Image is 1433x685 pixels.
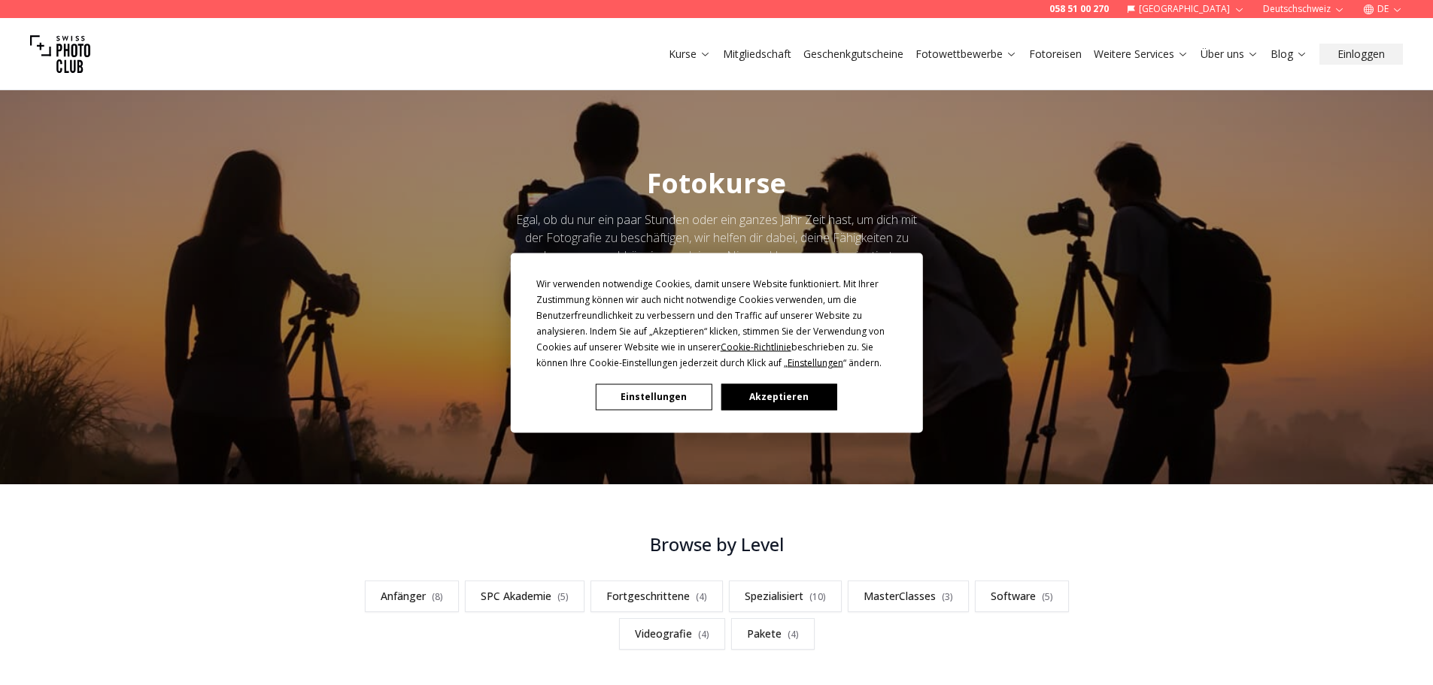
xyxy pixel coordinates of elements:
div: Wir verwenden notwendige Cookies, damit unsere Website funktioniert. Mit Ihrer Zustimmung können ... [536,275,897,370]
button: Akzeptieren [721,383,836,410]
span: Cookie-Richtlinie [721,340,791,353]
button: Einstellungen [596,383,712,410]
div: Cookie Consent Prompt [510,253,922,432]
span: Einstellungen [788,356,843,368]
